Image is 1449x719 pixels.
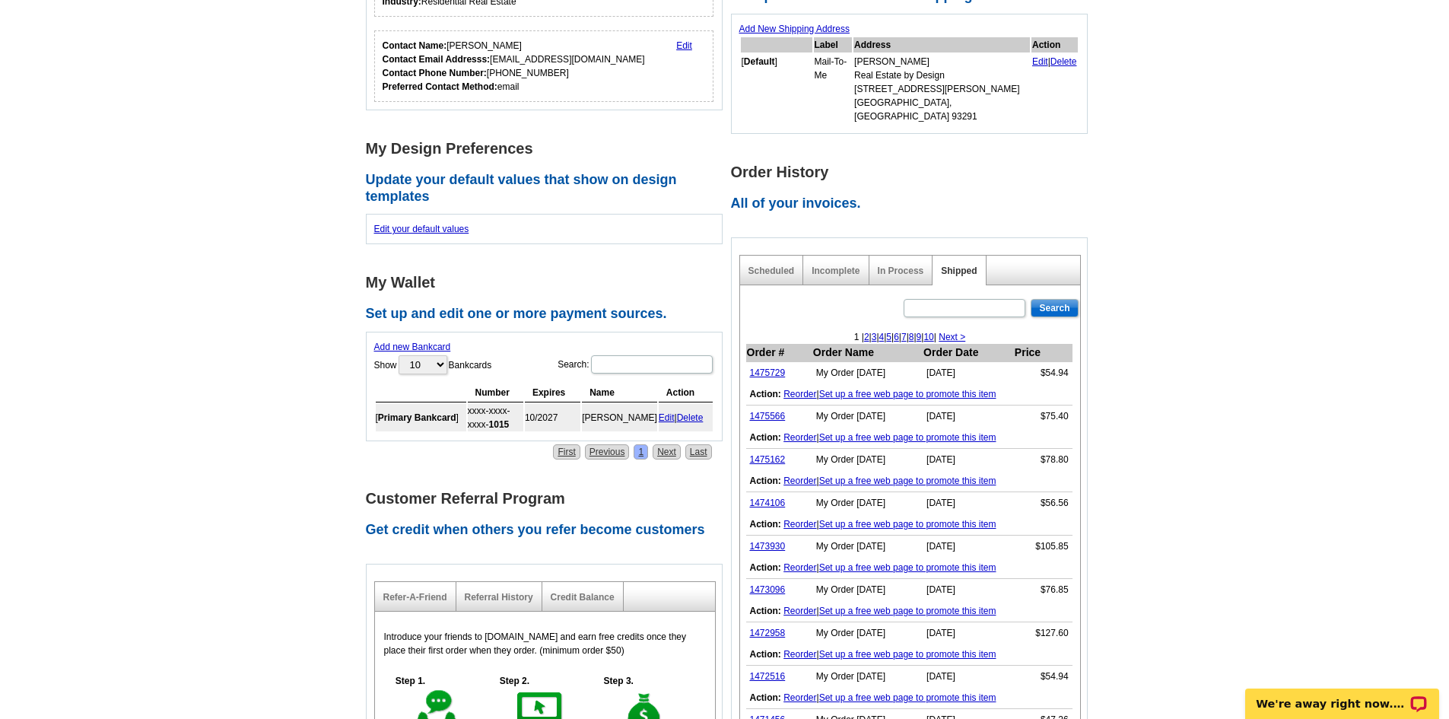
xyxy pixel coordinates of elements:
[864,332,869,342] a: 2
[731,164,1096,180] h1: Order History
[923,536,1014,558] td: [DATE]
[819,389,996,399] a: Set up a free web page to promote this item
[923,666,1014,688] td: [DATE]
[383,68,487,78] strong: Contact Phone Number:
[383,39,645,94] div: [PERSON_NAME] [EMAIL_ADDRESS][DOMAIN_NAME] [PHONE_NUMBER] email
[923,492,1014,514] td: [DATE]
[750,411,786,422] a: 1475566
[812,266,860,276] a: Incomplete
[819,519,996,530] a: Set up a free web page to promote this item
[939,332,965,342] a: Next >
[746,644,1072,666] td: |
[750,454,786,465] a: 1475162
[819,432,996,443] a: Set up a free web page to promote this item
[819,606,996,616] a: Set up a free web page to promote this item
[1032,56,1048,67] a: Edit
[750,649,781,660] b: Action:
[1014,536,1072,558] td: $105.85
[653,444,681,460] a: Next
[746,344,812,362] th: Order #
[525,383,580,402] th: Expires
[585,444,630,460] a: Previous
[783,432,816,443] a: Reorder
[750,476,781,486] b: Action:
[659,404,713,431] td: |
[812,536,923,558] td: My Order [DATE]
[750,692,781,703] b: Action:
[886,332,891,342] a: 5
[383,592,447,603] a: Refer-A-Friend
[1235,671,1449,719] iframe: LiveChat chat widget
[525,404,580,431] td: 10/2027
[551,592,615,603] a: Credit Balance
[591,355,713,374] input: Search:
[750,498,786,508] a: 1474106
[812,344,923,362] th: Order Name
[783,519,816,530] a: Reorder
[366,522,731,539] h2: Get credit when others you refer become customers
[812,406,923,428] td: My Order [DATE]
[399,355,447,374] select: ShowBankcards
[750,389,781,399] b: Action:
[659,383,713,402] th: Action
[1014,666,1072,688] td: $54.94
[819,692,996,703] a: Set up a free web page to promote this item
[812,666,923,688] td: My Order [DATE]
[941,266,977,276] a: Shipped
[1014,579,1072,601] td: $76.85
[366,141,731,157] h1: My Design Preferences
[383,81,497,92] strong: Preferred Contact Method:
[677,412,704,423] a: Delete
[746,514,1072,536] td: |
[812,579,923,601] td: My Order [DATE]
[812,362,923,384] td: My Order [DATE]
[901,332,907,342] a: 7
[491,674,537,688] h5: Step 2.
[783,692,816,703] a: Reorder
[374,342,451,352] a: Add new Bankcard
[750,562,781,573] b: Action:
[783,649,816,660] a: Reorder
[740,330,1080,344] div: 1 | | | | | | | | | |
[923,344,1014,362] th: Order Date
[878,266,924,276] a: In Process
[1014,362,1072,384] td: $54.94
[553,444,580,460] a: First
[374,224,469,234] a: Edit your default values
[582,404,657,431] td: [PERSON_NAME]
[746,600,1072,622] td: |
[783,389,816,399] a: Reorder
[1014,492,1072,514] td: $56.56
[812,449,923,471] td: My Order [DATE]
[366,275,731,291] h1: My Wallet
[917,332,922,342] a: 9
[746,687,1072,709] td: |
[739,24,850,34] a: Add New Shipping Address
[741,54,812,124] td: [ ]
[894,332,899,342] a: 6
[923,579,1014,601] td: [DATE]
[489,419,510,430] strong: 1015
[746,557,1072,579] td: |
[1014,622,1072,644] td: $127.60
[1031,37,1078,52] th: Action
[748,266,795,276] a: Scheduled
[1014,406,1072,428] td: $75.40
[383,40,447,51] strong: Contact Name:
[731,196,1096,212] h2: All of your invoices.
[685,444,712,460] a: Last
[814,37,853,52] th: Label
[923,622,1014,644] td: [DATE]
[374,354,492,376] label: Show Bankcards
[819,649,996,660] a: Set up a free web page to promote this item
[366,306,731,323] h2: Set up and edit one or more payment sources.
[468,404,523,431] td: xxxx-xxxx-xxxx-
[634,444,648,460] a: 1
[558,354,713,375] label: Search:
[468,383,523,402] th: Number
[1014,449,1072,471] td: $78.80
[1014,344,1072,362] th: Price
[366,172,731,205] h2: Update your default values that show on design templates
